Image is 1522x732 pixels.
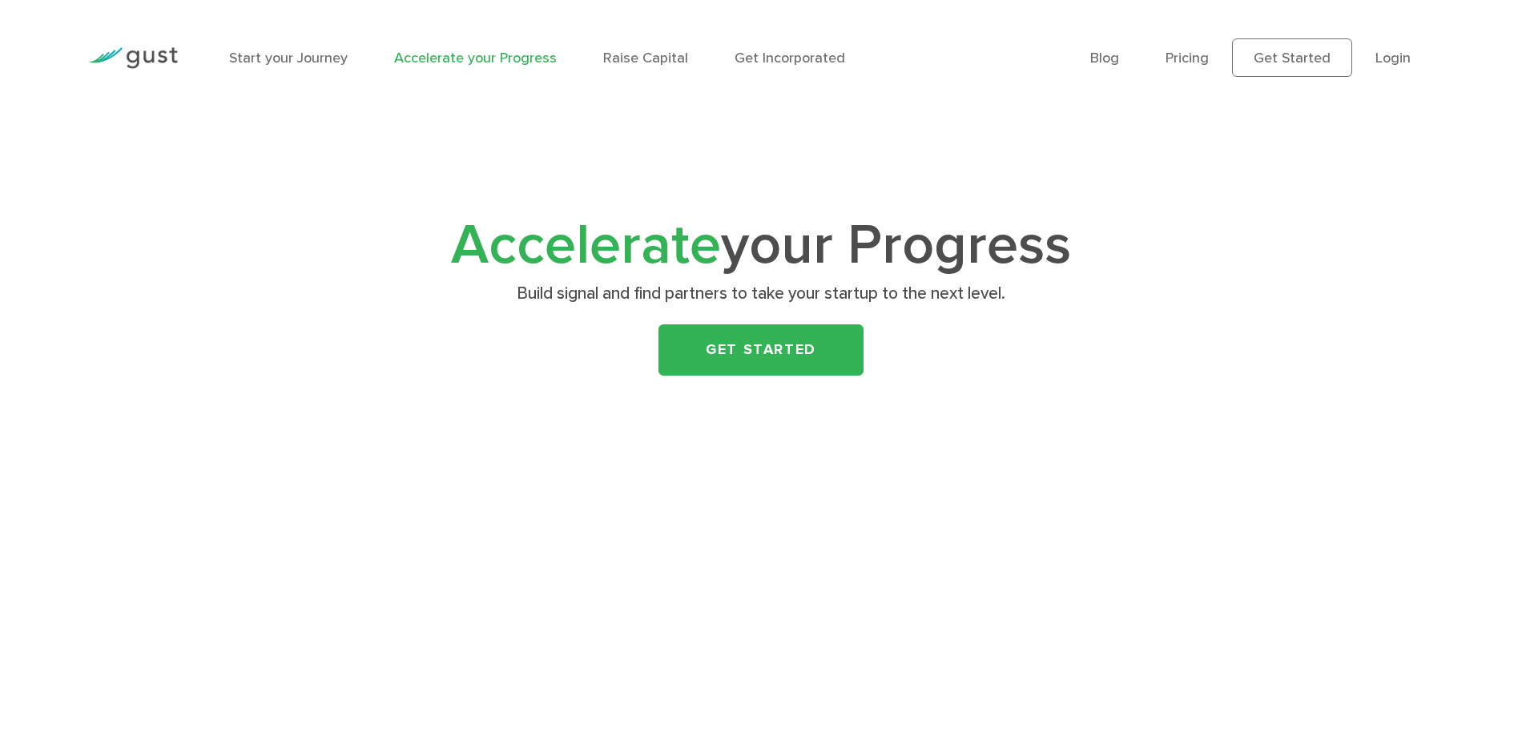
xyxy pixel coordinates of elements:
a: Get Incorporated [735,50,845,66]
a: Accelerate your Progress [394,50,557,66]
a: Pricing [1166,50,1209,66]
a: Blog [1090,50,1119,66]
span: Accelerate [451,211,721,279]
a: Raise Capital [603,50,688,66]
a: Get Started [658,324,864,376]
a: Start your Journey [229,50,348,66]
a: Login [1375,50,1411,66]
h1: your Progress [445,220,1077,271]
p: Build signal and find partners to take your startup to the next level. [451,283,1072,305]
img: Gust Logo [88,47,178,69]
a: Get Started [1232,38,1352,77]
